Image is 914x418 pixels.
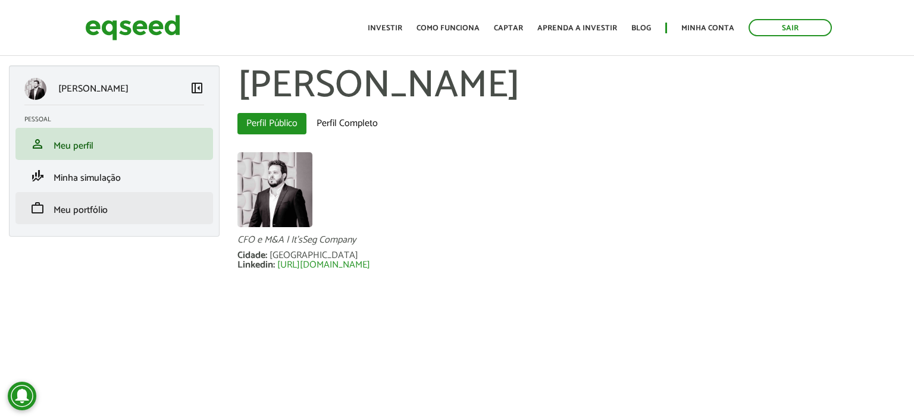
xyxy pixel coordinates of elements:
span: Meu perfil [54,138,93,154]
a: Investir [368,24,402,32]
a: Sair [749,19,832,36]
div: Linkedin [237,260,277,270]
a: [URL][DOMAIN_NAME] [277,260,370,270]
a: workMeu portfólio [24,201,204,215]
span: Meu portfólio [54,202,108,218]
li: Meu portfólio [15,192,213,224]
h1: [PERSON_NAME] [237,65,905,107]
a: Blog [631,24,651,32]
a: Captar [494,24,523,32]
p: [PERSON_NAME] [58,83,129,95]
a: Aprenda a investir [537,24,617,32]
span: person [30,137,45,151]
a: personMeu perfil [24,137,204,151]
a: Perfil Público [237,113,306,134]
a: Perfil Completo [308,113,387,134]
a: finance_modeMinha simulação [24,169,204,183]
span: : [273,257,275,273]
a: Como funciona [417,24,480,32]
li: Minha simulação [15,160,213,192]
span: left_panel_close [190,81,204,95]
span: : [265,247,267,263]
h2: Pessoal [24,116,213,123]
span: finance_mode [30,169,45,183]
div: Cidade [237,251,270,260]
div: CFO e M&A | It'sSeg Company [237,235,905,245]
div: [GEOGRAPHIC_DATA] [270,251,358,260]
img: Foto de Felipe Pinto Gomes [237,152,312,227]
img: EqSeed [85,12,180,43]
a: Minha conta [681,24,734,32]
li: Meu perfil [15,128,213,160]
a: Ver perfil do usuário. [237,152,312,227]
span: work [30,201,45,215]
a: Colapsar menu [190,81,204,98]
span: Minha simulação [54,170,121,186]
